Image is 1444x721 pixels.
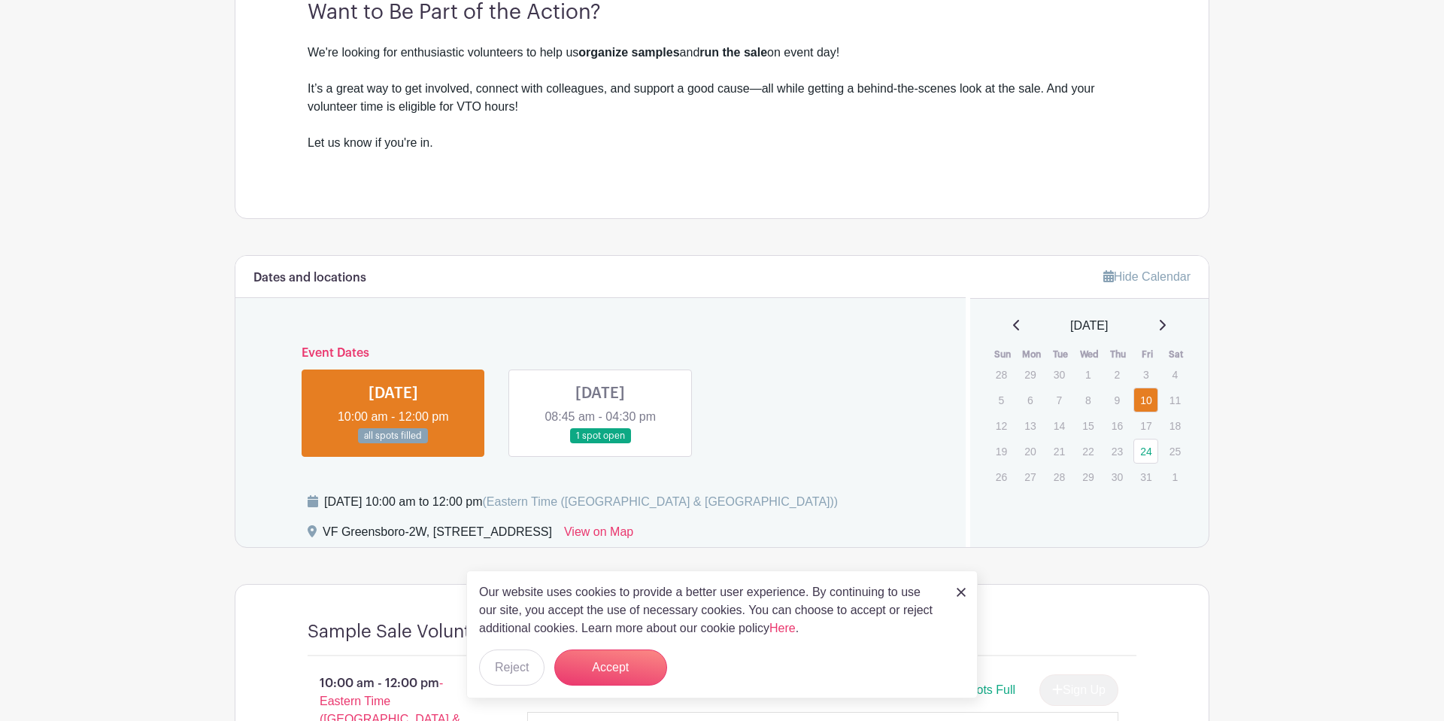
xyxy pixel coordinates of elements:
p: 30 [1105,465,1130,488]
strong: organize samples [578,46,679,59]
a: Hide Calendar [1103,270,1191,283]
p: 5 [989,388,1014,412]
th: Mon [1017,347,1046,362]
button: Reject [479,650,545,686]
p: 2 [1105,363,1130,386]
p: 6 [1018,388,1042,412]
p: 29 [1018,363,1042,386]
th: Tue [1046,347,1075,362]
p: 3 [1133,363,1158,386]
span: Spots Full [962,683,1015,696]
p: 11 [1163,388,1188,412]
a: Here [769,622,796,634]
p: 23 [1105,440,1130,463]
div: [DATE] 10:00 am to 12:00 pm [324,493,838,511]
p: 27 [1018,465,1042,488]
p: 22 [1075,440,1100,463]
p: Our website uses cookies to provide a better user experience. By continuing to use our site, you ... [479,583,941,637]
img: close_button-5f87c8562297e5c2d7936805f587ecaba9071eb48480494691a3f1689db116b3.svg [957,588,966,597]
p: 15 [1075,414,1100,437]
a: 24 [1133,439,1158,464]
th: Thu [1104,347,1133,362]
p: 17 [1133,414,1158,437]
button: Accept [554,650,667,686]
p: 12 [989,414,1014,437]
th: Sun [988,347,1018,362]
p: 8 [1075,388,1100,412]
a: View on Map [564,523,633,547]
p: 18 [1163,414,1188,437]
h4: Sample Sale Volunteering [308,621,525,643]
h6: Event Dates [290,346,912,360]
p: 1 [1075,363,1100,386]
p: 25 [1163,440,1188,463]
p: 4 [1163,363,1188,386]
p: 7 [1047,388,1072,412]
p: 14 [1047,414,1072,437]
p: 1 [1163,465,1188,488]
p: 30 [1047,363,1072,386]
th: Wed [1075,347,1104,362]
p: 29 [1075,465,1100,488]
p: 13 [1018,414,1042,437]
span: [DATE] [1070,317,1108,335]
p: 19 [989,440,1014,463]
div: Let us know if you're in. [308,134,1136,170]
p: 21 [1047,440,1072,463]
strong: run the sale [699,46,767,59]
div: VF Greensboro-2W, [STREET_ADDRESS] [323,523,552,547]
p: 16 [1105,414,1130,437]
a: 10 [1133,388,1158,412]
th: Fri [1133,347,1162,362]
p: 28 [989,363,1014,386]
p: 9 [1105,388,1130,412]
h6: Dates and locations [253,271,366,285]
div: We're looking for enthusiastic volunteers to help us and on event day! It’s a great way to get in... [308,44,1136,134]
p: 28 [1047,465,1072,488]
p: 31 [1133,465,1158,488]
span: (Eastern Time ([GEOGRAPHIC_DATA] & [GEOGRAPHIC_DATA])) [482,495,838,508]
p: 26 [989,465,1014,488]
p: 20 [1018,440,1042,463]
th: Sat [1162,347,1191,362]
